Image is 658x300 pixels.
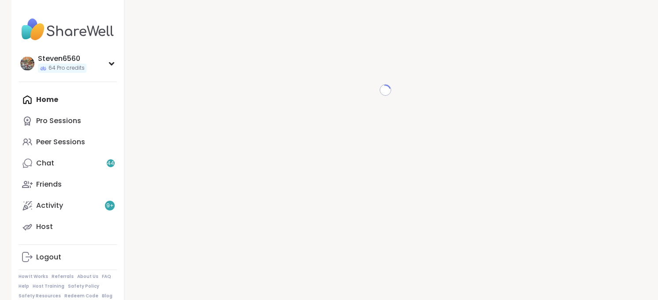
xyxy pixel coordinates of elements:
a: Host Training [33,283,64,289]
div: Logout [36,252,61,262]
a: Friends [19,174,117,195]
a: About Us [77,274,98,280]
a: Help [19,283,29,289]
div: Chat [36,158,54,168]
a: Activity9+ [19,195,117,216]
a: Referrals [52,274,74,280]
a: Host [19,216,117,237]
a: Chat44 [19,153,117,174]
a: How It Works [19,274,48,280]
a: Pro Sessions [19,110,117,131]
a: Safety Policy [68,283,99,289]
a: Redeem Code [64,293,98,299]
span: 64 Pro credits [49,64,85,72]
div: Friends [36,180,62,189]
div: Pro Sessions [36,116,81,126]
img: ShareWell Nav Logo [19,14,117,45]
img: Steven6560 [20,56,34,71]
div: Steven6560 [38,54,86,64]
span: 9 + [106,202,114,210]
a: Peer Sessions [19,131,117,153]
div: Host [36,222,53,232]
a: Blog [102,293,112,299]
a: Logout [19,247,117,268]
div: Activity [36,201,63,210]
span: 44 [107,160,114,167]
div: Peer Sessions [36,137,85,147]
a: Safety Resources [19,293,61,299]
a: FAQ [102,274,111,280]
